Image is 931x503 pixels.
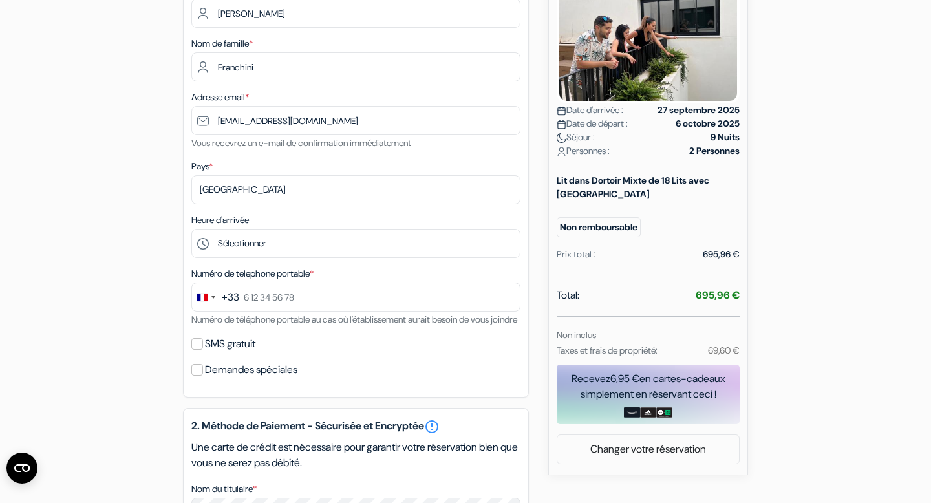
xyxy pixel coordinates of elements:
[6,453,37,484] button: Ouvrir le widget CMP
[191,314,517,325] small: Numéro de téléphone portable au cas où l'établissement aurait besoin de vous joindre
[557,120,566,129] img: calendar.svg
[191,160,213,173] label: Pays
[191,419,520,434] h5: 2. Méthode de Paiement - Sécurisée et Encryptée
[191,52,520,81] input: Entrer le nom de famille
[557,147,566,156] img: user_icon.svg
[711,131,740,144] strong: 9 Nuits
[689,144,740,158] strong: 2 Personnes
[656,407,672,418] img: uber-uber-eats-card.png
[640,407,656,418] img: adidas-card.png
[557,131,595,144] span: Séjour :
[191,106,520,135] input: Entrer adresse e-mail
[205,335,255,353] label: SMS gratuit
[696,288,740,302] strong: 695,96 €
[708,345,740,356] small: 69,60 €
[191,440,520,471] p: Une carte de crédit est nécessaire pour garantir votre réservation bien que vous ne serez pas déb...
[205,361,297,379] label: Demandes spéciales
[191,213,249,227] label: Heure d'arrivée
[557,103,623,117] span: Date d'arrivée :
[192,283,239,311] button: Change country, selected France (+33)
[557,329,596,341] small: Non inclus
[191,37,253,50] label: Nom de famille
[557,288,579,303] span: Total:
[557,106,566,116] img: calendar.svg
[191,482,257,496] label: Nom du titulaire
[557,437,739,462] a: Changer votre réservation
[610,372,639,385] span: 6,95 €
[191,267,314,281] label: Numéro de telephone portable
[557,133,566,143] img: moon.svg
[557,248,595,261] div: Prix total :
[557,217,641,237] small: Non remboursable
[191,283,520,312] input: 6 12 34 56 78
[557,345,658,356] small: Taxes et frais de propriété:
[557,371,740,402] div: Recevez en cartes-cadeaux simplement en réservant ceci !
[703,248,740,261] div: 695,96 €
[624,407,640,418] img: amazon-card-no-text.png
[191,91,249,104] label: Adresse email
[557,175,709,200] b: Lit dans Dortoir Mixte de 18 Lits avec [GEOGRAPHIC_DATA]
[557,144,610,158] span: Personnes :
[222,290,239,305] div: +33
[191,137,411,149] small: Vous recevrez un e-mail de confirmation immédiatement
[424,419,440,434] a: error_outline
[658,103,740,117] strong: 27 septembre 2025
[557,117,628,131] span: Date de départ :
[676,117,740,131] strong: 6 octobre 2025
